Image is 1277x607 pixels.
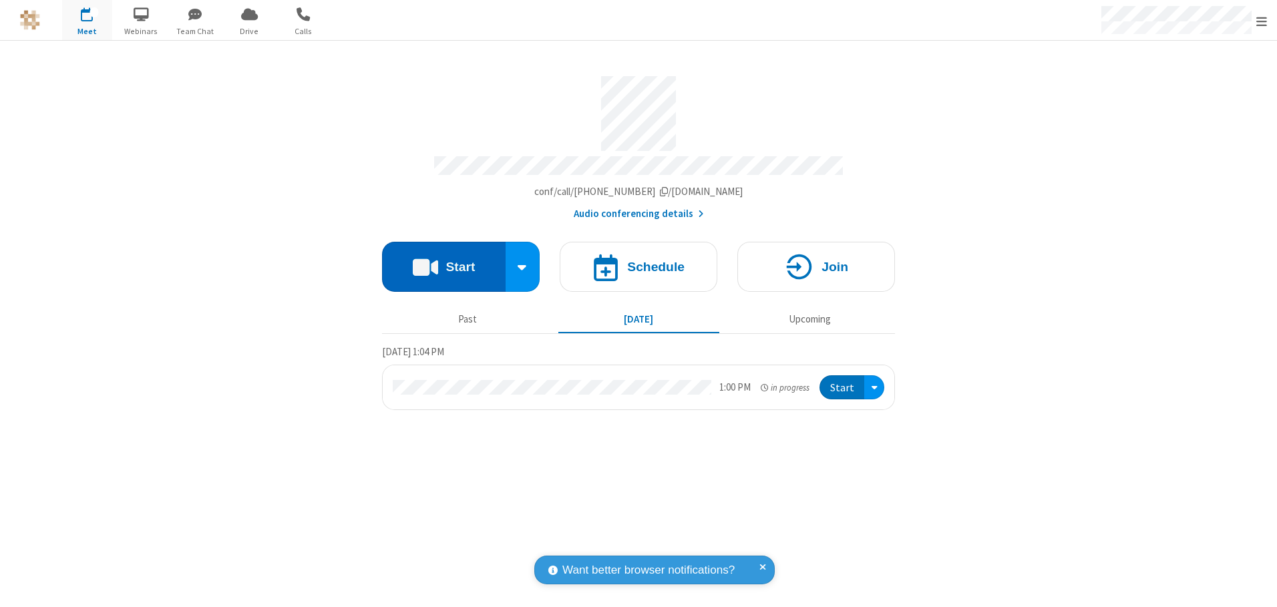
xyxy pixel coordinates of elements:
[627,260,685,273] h4: Schedule
[819,375,864,400] button: Start
[224,25,275,37] span: Drive
[116,25,166,37] span: Webinars
[574,206,704,222] button: Audio conferencing details
[90,7,99,17] div: 1
[62,25,112,37] span: Meet
[558,307,719,332] button: [DATE]
[560,242,717,292] button: Schedule
[562,562,735,579] span: Want better browser notifications?
[719,380,751,395] div: 1:00 PM
[737,242,895,292] button: Join
[1244,572,1267,598] iframe: Chat
[170,25,220,37] span: Team Chat
[382,66,895,222] section: Account details
[20,10,40,30] img: QA Selenium DO NOT DELETE OR CHANGE
[279,25,329,37] span: Calls
[387,307,548,332] button: Past
[534,184,743,200] button: Copy my meeting room linkCopy my meeting room link
[761,381,809,394] em: in progress
[382,344,895,411] section: Today's Meetings
[506,242,540,292] div: Start conference options
[729,307,890,332] button: Upcoming
[382,345,444,358] span: [DATE] 1:04 PM
[382,242,506,292] button: Start
[864,375,884,400] div: Open menu
[534,185,743,198] span: Copy my meeting room link
[822,260,848,273] h4: Join
[445,260,475,273] h4: Start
